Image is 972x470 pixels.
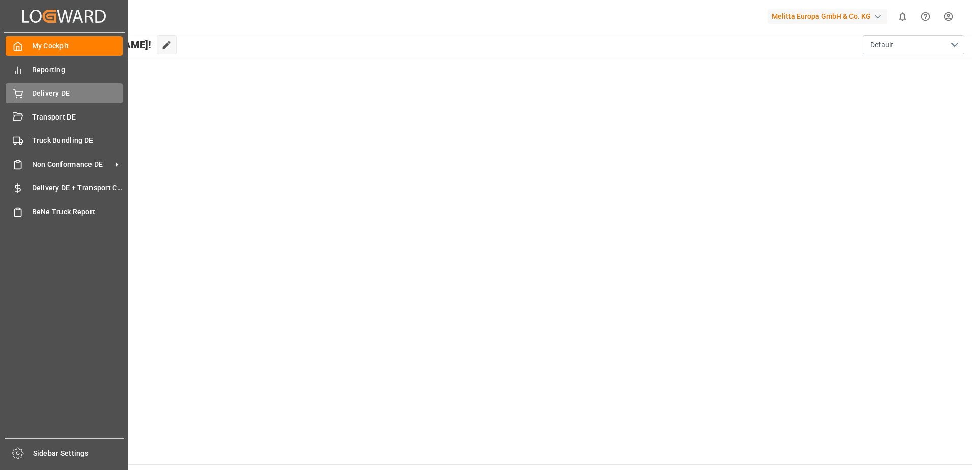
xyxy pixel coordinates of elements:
[6,60,123,79] a: Reporting
[6,36,123,56] a: My Cockpit
[32,207,123,217] span: BeNe Truck Report
[891,5,914,28] button: show 0 new notifications
[6,201,123,221] a: BeNe Truck Report
[6,178,123,198] a: Delivery DE + Transport Cost
[32,41,123,51] span: My Cockpit
[768,9,887,24] div: Melitta Europa GmbH & Co. KG
[870,40,893,50] span: Default
[6,107,123,127] a: Transport DE
[768,7,891,26] button: Melitta Europa GmbH & Co. KG
[6,131,123,151] a: Truck Bundling DE
[914,5,937,28] button: Help Center
[33,448,124,459] span: Sidebar Settings
[32,65,123,75] span: Reporting
[6,83,123,103] a: Delivery DE
[32,112,123,123] span: Transport DE
[32,135,123,146] span: Truck Bundling DE
[42,35,151,54] span: Hello [PERSON_NAME]!
[32,183,123,193] span: Delivery DE + Transport Cost
[863,35,964,54] button: open menu
[32,159,112,170] span: Non Conformance DE
[32,88,123,99] span: Delivery DE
